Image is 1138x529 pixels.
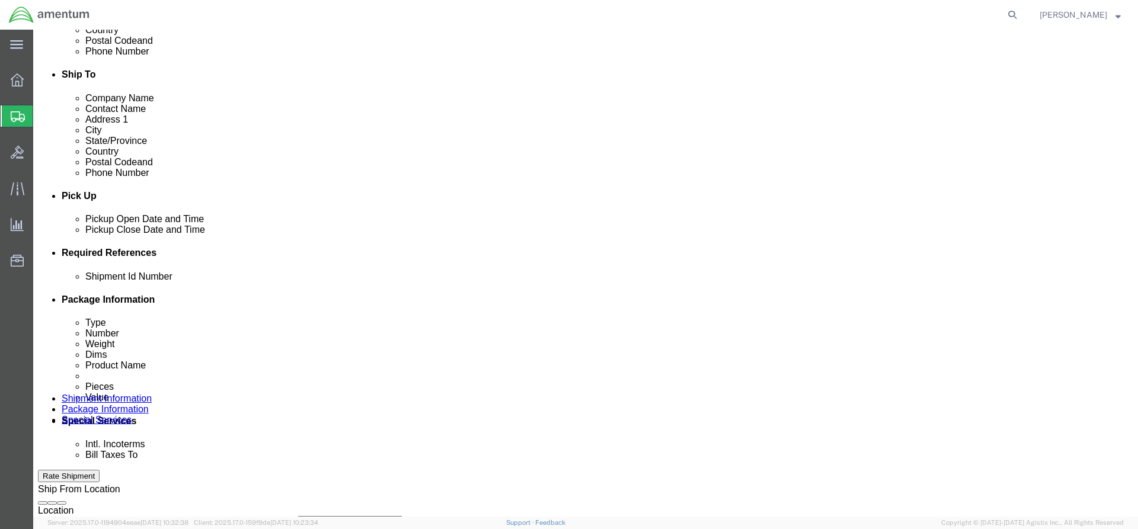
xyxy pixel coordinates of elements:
img: logo [8,6,90,24]
a: Feedback [535,519,565,526]
span: [DATE] 10:32:38 [140,519,188,526]
span: Client: 2025.17.0-159f9de [194,519,318,526]
iframe: FS Legacy Container [33,30,1138,517]
span: Server: 2025.17.0-1194904eeae [47,519,188,526]
span: Richard Planchet [1040,8,1107,21]
a: Support [506,519,536,526]
button: [PERSON_NAME] [1039,8,1121,22]
span: [DATE] 10:23:34 [270,519,318,526]
span: Copyright © [DATE]-[DATE] Agistix Inc., All Rights Reserved [941,518,1124,528]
